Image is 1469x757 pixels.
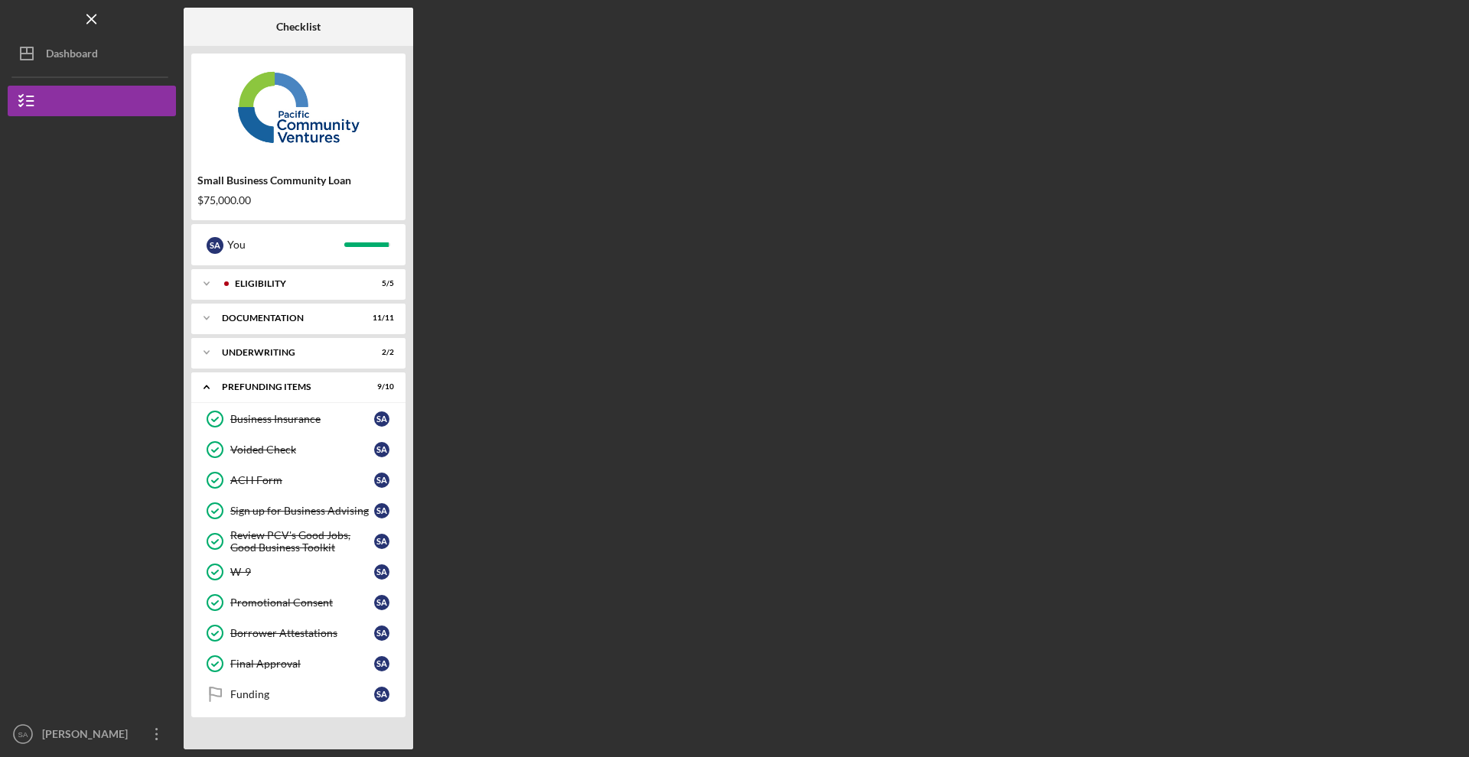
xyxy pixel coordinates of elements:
[230,413,374,425] div: Business Insurance
[230,627,374,639] div: Borrower Attestations
[374,534,389,549] div: S A
[374,564,389,580] div: S A
[199,587,398,618] a: Promotional ConsentSA
[199,679,398,710] a: FundingSA
[46,38,98,73] div: Dashboard
[374,656,389,671] div: S A
[230,529,374,554] div: Review PCV's Good Jobs, Good Business Toolkit
[18,730,28,739] text: SA
[207,237,223,254] div: S A
[199,404,398,434] a: Business InsuranceSA
[197,174,399,187] div: Small Business Community Loan
[230,474,374,486] div: ACH Form
[374,625,389,641] div: S A
[230,566,374,578] div: W-9
[230,443,374,456] div: Voided Check
[366,348,394,357] div: 2 / 2
[374,473,389,488] div: S A
[222,382,356,391] div: Prefunding Items
[374,411,389,427] div: S A
[374,595,389,610] div: S A
[227,232,344,258] div: You
[374,503,389,518] div: S A
[366,279,394,288] div: 5 / 5
[276,21,321,33] b: Checklist
[191,61,406,153] img: Product logo
[374,442,389,457] div: S A
[374,687,389,702] div: S A
[8,719,176,749] button: SA[PERSON_NAME]
[199,618,398,648] a: Borrower AttestationsSA
[230,596,374,609] div: Promotional Consent
[199,434,398,465] a: Voided CheckSA
[230,688,374,700] div: Funding
[199,557,398,587] a: W-9SA
[199,495,398,526] a: Sign up for Business AdvisingSA
[366,382,394,391] div: 9 / 10
[199,648,398,679] a: Final ApprovalSA
[8,38,176,69] button: Dashboard
[366,314,394,323] div: 11 / 11
[199,526,398,557] a: Review PCV's Good Jobs, Good Business ToolkitSA
[199,465,398,495] a: ACH FormSA
[230,658,374,670] div: Final Approval
[222,314,356,323] div: Documentation
[197,194,399,206] div: $75,000.00
[38,719,138,753] div: [PERSON_NAME]
[222,348,356,357] div: Underwriting
[235,279,356,288] div: Eligibility
[230,505,374,517] div: Sign up for Business Advising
